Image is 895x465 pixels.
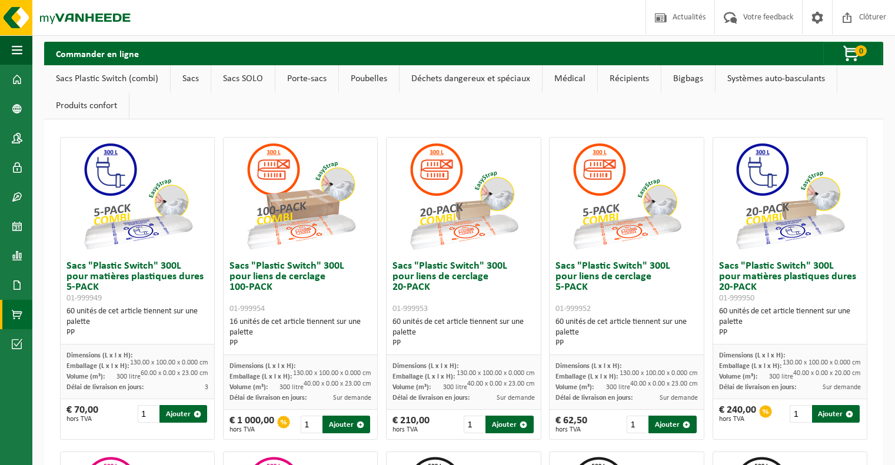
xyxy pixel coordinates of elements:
span: 01-999954 [229,305,265,313]
span: 300 litre [769,373,793,380]
h3: Sacs "Plastic Switch" 300L pour liens de cerclage 5-PACK [555,261,697,314]
div: € 210,00 [392,416,430,433]
img: 01-999953 [405,138,523,255]
img: 01-999954 [242,138,360,255]
img: 01-999952 [568,138,686,255]
span: Délai de livraison en jours: [229,394,307,402]
span: 130.00 x 100.00 x 0.000 cm [783,359,861,366]
span: 01-999949 [66,294,102,303]
span: Emballage (L x l x H): [719,363,781,370]
span: 3 [205,384,208,391]
span: 01-999953 [392,305,428,313]
span: hors TVA [719,416,756,423]
button: Ajouter [322,416,370,433]
span: Délai de livraison en jours: [555,394,633,402]
div: PP [229,338,371,349]
span: Sur demande [660,394,698,402]
span: Dimensions (L x l x H): [555,363,621,370]
span: 130.00 x 100.00 x 0.000 cm [457,370,535,377]
span: Sur demande [823,384,861,391]
h2: Commander en ligne [44,42,151,65]
span: Délai de livraison en jours: [719,384,796,391]
span: 130.00 x 100.00 x 0.000 cm [293,370,371,377]
span: Délai de livraison en jours: [66,384,144,391]
div: 60 unités de cet article tiennent sur une palette [392,317,534,349]
span: 40.00 x 0.00 x 23.00 cm [630,380,698,387]
span: hors TVA [555,426,587,433]
h3: Sacs "Plastic Switch" 300L pour liens de cerclage 20-PACK [392,261,534,314]
button: 0 [823,42,882,65]
span: Emballage (L x l x H): [229,373,292,380]
input: 1 [301,416,321,433]
span: Sur demande [497,394,535,402]
button: Ajouter [485,416,533,433]
div: € 62,50 [555,416,587,433]
button: Ajouter [812,405,860,423]
div: PP [66,327,208,338]
div: 16 unités de cet article tiennent sur une palette [229,317,371,349]
div: PP [392,338,534,349]
div: € 70,00 [66,405,98,423]
span: 01-999950 [719,294,754,303]
span: hors TVA [66,416,98,423]
input: 1 [790,405,810,423]
span: Sur demande [333,394,371,402]
img: 01-999950 [731,138,849,255]
span: 40.00 x 0.00 x 23.00 cm [304,380,371,387]
a: Sacs [171,65,211,92]
a: Porte-sacs [275,65,338,92]
div: 60 unités de cet article tiennent sur une palette [66,306,208,338]
span: 300 litre [117,373,141,380]
span: hors TVA [392,426,430,433]
h3: Sacs "Plastic Switch" 300L pour liens de cerclage 100-PACK [229,261,371,314]
span: Volume (m³): [66,373,105,380]
div: PP [719,327,861,338]
span: Emballage (L x l x H): [392,373,455,380]
span: Volume (m³): [229,384,268,391]
div: PP [555,338,697,349]
div: € 1 000,00 [229,416,274,433]
div: 60 unités de cet article tiennent sur une palette [719,306,861,338]
a: Déchets dangereux et spéciaux [400,65,542,92]
span: Dimensions (L x l x H): [719,352,785,359]
a: Sacs Plastic Switch (combi) [44,65,170,92]
span: Dimensions (L x l x H): [66,352,132,359]
a: Sacs SOLO [211,65,275,92]
input: 1 [627,416,647,433]
input: 1 [464,416,484,433]
span: Volume (m³): [719,373,757,380]
a: Récipients [598,65,661,92]
h3: Sacs "Plastic Switch" 300L pour matières plastiques dures 20-PACK [719,261,861,303]
span: 130.00 x 100.00 x 0.000 cm [130,359,208,366]
a: Systèmes auto-basculants [716,65,837,92]
span: Volume (m³): [555,384,594,391]
div: 60 unités de cet article tiennent sur une palette [555,317,697,349]
div: € 240,00 [719,405,756,423]
span: 300 litre [280,384,304,391]
span: 300 litre [606,384,630,391]
span: Volume (m³): [392,384,431,391]
a: Produits confort [44,92,129,119]
span: Emballage (L x l x H): [555,373,618,380]
span: 130.00 x 100.00 x 0.000 cm [620,370,698,377]
img: 01-999949 [79,138,197,255]
span: 60.00 x 0.00 x 23.00 cm [141,370,208,377]
button: Ajouter [159,405,207,423]
span: 40.00 x 0.00 x 23.00 cm [467,380,535,387]
a: Poubelles [339,65,399,92]
span: 300 litre [443,384,467,391]
a: Médical [543,65,597,92]
input: 1 [138,405,158,423]
a: Bigbags [661,65,715,92]
span: 40.00 x 0.00 x 20.00 cm [793,370,861,377]
span: Emballage (L x l x H): [66,363,129,370]
span: 01-999952 [555,305,591,313]
span: 0 [855,45,867,56]
span: Dimensions (L x l x H): [229,363,295,370]
span: hors TVA [229,426,274,433]
h3: Sacs "Plastic Switch" 300L pour matières plastiques dures 5-PACK [66,261,208,303]
span: Délai de livraison en jours: [392,394,470,402]
span: Dimensions (L x l x H): [392,363,458,370]
button: Ajouter [648,416,696,433]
